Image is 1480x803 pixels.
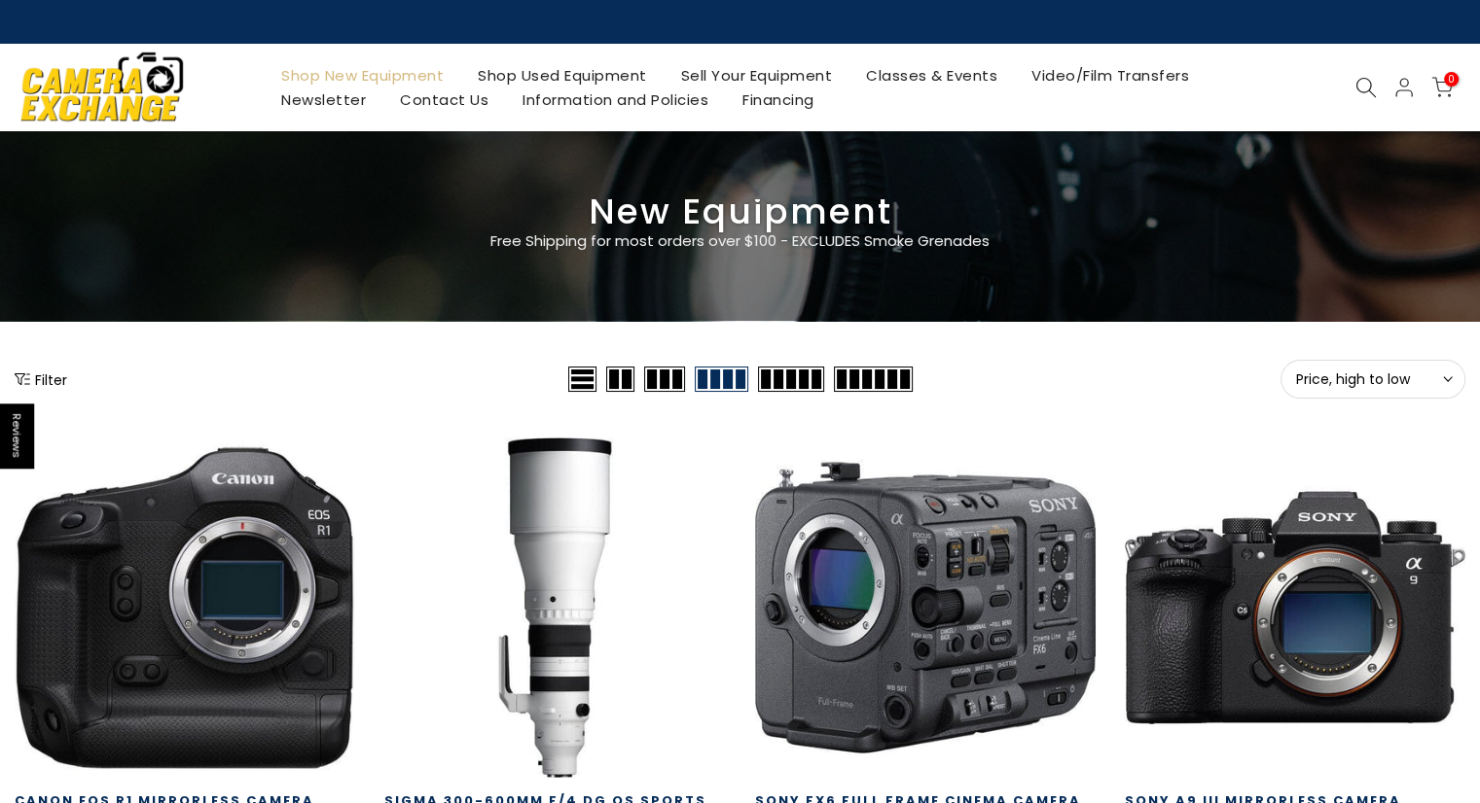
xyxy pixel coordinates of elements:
[1015,63,1207,87] a: Video/Film Transfers
[1281,360,1465,399] button: Price, high to low
[1296,370,1450,388] span: Price, high to low
[383,87,506,112] a: Contact Us
[1431,77,1453,98] a: 0
[461,63,665,87] a: Shop Used Equipment
[664,63,849,87] a: Sell Your Equipment
[15,199,1465,225] h3: New Equipment
[726,87,832,112] a: Financing
[265,87,383,112] a: Newsletter
[849,63,1015,87] a: Classes & Events
[1444,72,1459,87] span: 0
[376,229,1105,253] p: Free Shipping for most orders over $100 - EXCLUDES Smoke Grenades
[506,87,726,112] a: Information and Policies
[265,63,461,87] a: Shop New Equipment
[15,369,67,389] button: Show filters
